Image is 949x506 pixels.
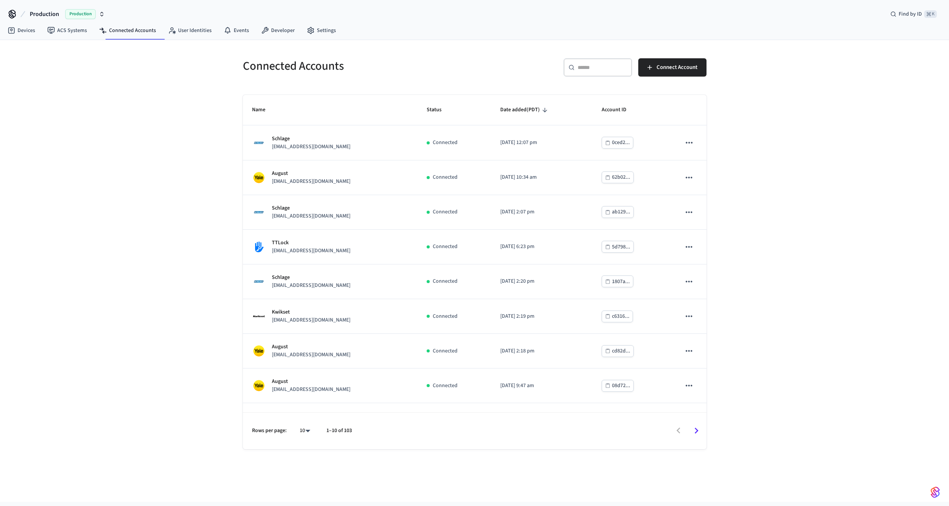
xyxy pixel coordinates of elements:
[272,135,350,143] p: Schlage
[243,58,470,74] h5: Connected Accounts
[252,205,266,219] img: Schlage Logo, Square
[500,243,584,251] p: [DATE] 6:23 pm
[218,24,255,37] a: Events
[272,204,350,212] p: Schlage
[612,207,630,217] div: ab129...
[612,312,629,321] div: c6316...
[272,247,350,255] p: [EMAIL_ADDRESS][DOMAIN_NAME]
[433,139,458,147] p: Connected
[252,240,266,254] img: TTLock Logo, Square
[612,277,630,287] div: 1807a...
[602,311,633,322] button: c6316...
[500,277,584,285] p: [DATE] 2:20 pm
[93,24,162,37] a: Connected Accounts
[41,24,93,37] a: ACS Systems
[272,308,350,316] p: Kwikset
[433,277,458,285] p: Connected
[612,346,630,356] div: cd82d...
[657,62,697,72] span: Connect Account
[931,486,940,498] img: SeamLogoGradient.69752ec5.svg
[252,275,266,288] img: Schlage Logo, Square
[612,381,630,391] div: 08d72...
[602,345,634,357] button: cd82d...
[612,173,630,182] div: 62b02...
[433,382,458,390] p: Connected
[602,380,634,392] button: 08d72...
[252,344,266,358] img: Yale Logo, Square
[252,136,266,150] img: Schlage Logo, Square
[252,379,266,392] img: Yale Logo, Square
[272,239,350,247] p: TTLock
[272,212,350,220] p: [EMAIL_ADDRESS][DOMAIN_NAME]
[500,139,584,147] p: [DATE] 12:07 pm
[602,104,636,116] span: Account ID
[243,95,707,473] table: sticky table
[500,173,584,181] p: [DATE] 10:34 am
[252,427,287,435] p: Rows per page:
[272,282,350,290] p: [EMAIL_ADDRESS][DOMAIN_NAME]
[687,422,705,440] button: Go to next page
[500,382,584,390] p: [DATE] 9:47 am
[602,241,634,253] button: 5d798...
[272,274,350,282] p: Schlage
[296,425,314,436] div: 10
[602,206,634,218] button: ab129...
[602,171,634,183] button: 62b02...
[433,243,458,251] p: Connected
[301,24,342,37] a: Settings
[899,10,922,18] span: Find by ID
[612,138,630,147] div: 0ced2...
[2,24,41,37] a: Devices
[427,104,451,116] span: Status
[884,7,943,21] div: Find by ID⌘ K
[252,104,275,116] span: Name
[252,171,266,184] img: Yale Logo, Square
[433,312,458,320] p: Connected
[162,24,218,37] a: User Identities
[272,143,350,151] p: [EMAIL_ADDRESS][DOMAIN_NAME]
[255,24,301,37] a: Developer
[500,208,584,216] p: [DATE] 2:07 pm
[272,351,350,359] p: [EMAIL_ADDRESS][DOMAIN_NAME]
[272,343,350,351] p: August
[602,137,633,149] button: 0ced2...
[433,208,458,216] p: Connected
[500,312,584,320] p: [DATE] 2:19 pm
[252,309,266,323] img: Kwikset Logo, Square
[272,178,350,186] p: [EMAIL_ADDRESS][DOMAIN_NAME]
[500,347,584,355] p: [DATE] 2:18 pm
[433,347,458,355] p: Connected
[272,316,350,324] p: [EMAIL_ADDRESS][DOMAIN_NAME]
[65,9,96,19] span: Production
[272,378,350,386] p: August
[326,427,352,435] p: 1–10 of 103
[602,275,633,287] button: 1807a...
[272,170,350,178] p: August
[500,104,550,116] span: Date added(PDT)
[433,173,458,181] p: Connected
[272,386,350,394] p: [EMAIL_ADDRESS][DOMAIN_NAME]
[612,242,630,252] div: 5d798...
[638,58,707,77] button: Connect Account
[30,10,59,19] span: Production
[924,10,937,18] span: ⌘ K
